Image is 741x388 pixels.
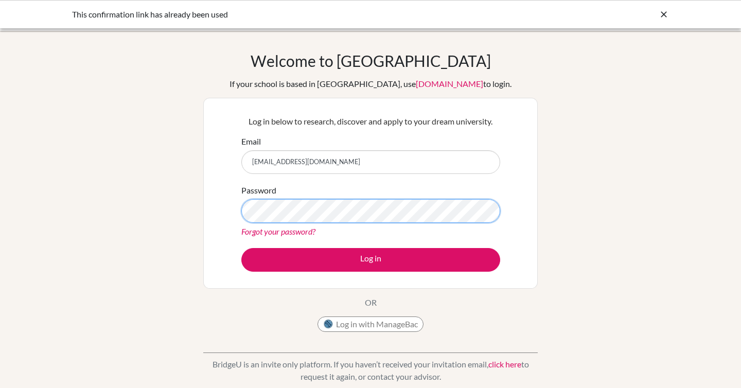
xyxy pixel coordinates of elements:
a: Forgot your password? [241,226,315,236]
div: This confirmation link has already been used [72,8,515,21]
h1: Welcome to [GEOGRAPHIC_DATA] [251,51,491,70]
label: Password [241,184,276,197]
a: [DOMAIN_NAME] [416,79,483,89]
div: If your school is based in [GEOGRAPHIC_DATA], use to login. [230,78,511,90]
button: Log in [241,248,500,272]
label: Email [241,135,261,148]
p: Log in below to research, discover and apply to your dream university. [241,115,500,128]
p: BridgeU is an invite only platform. If you haven’t received your invitation email, to request it ... [203,358,538,383]
button: Log in with ManageBac [317,316,424,332]
a: click here [488,359,521,369]
p: OR [365,296,377,309]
